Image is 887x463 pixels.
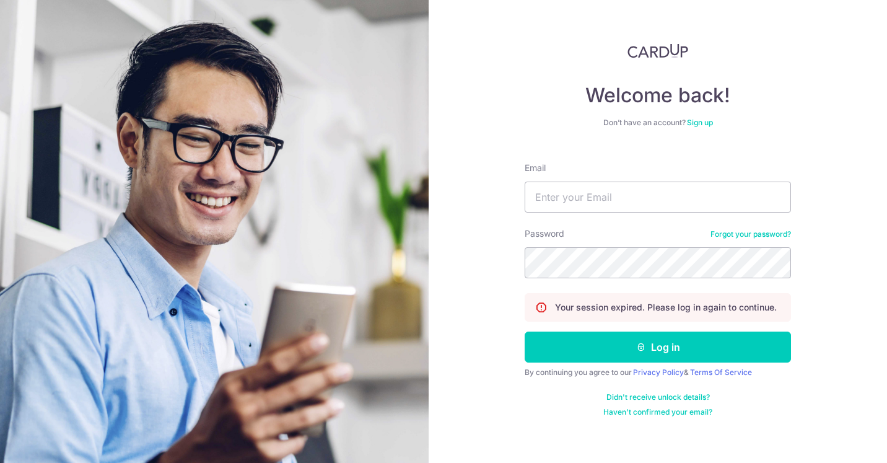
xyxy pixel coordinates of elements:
[525,162,546,174] label: Email
[603,407,712,417] a: Haven't confirmed your email?
[525,118,791,128] div: Don’t have an account?
[633,368,684,377] a: Privacy Policy
[687,118,713,127] a: Sign up
[525,83,791,108] h4: Welcome back!
[525,227,564,240] label: Password
[627,43,688,58] img: CardUp Logo
[606,392,710,402] a: Didn't receive unlock details?
[710,229,791,239] a: Forgot your password?
[555,301,777,314] p: Your session expired. Please log in again to continue.
[690,368,752,377] a: Terms Of Service
[525,332,791,363] button: Log in
[525,182,791,213] input: Enter your Email
[525,368,791,377] div: By continuing you agree to our &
